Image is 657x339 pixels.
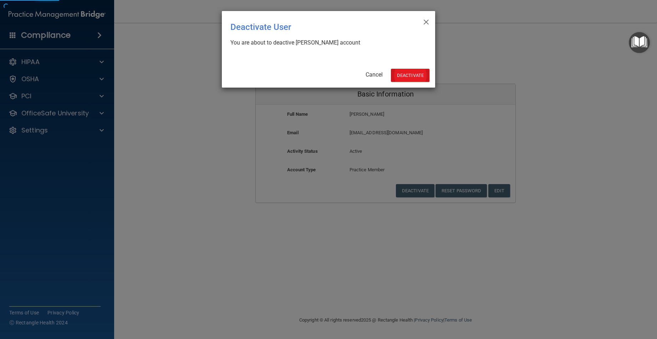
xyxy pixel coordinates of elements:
[366,71,383,78] a: Cancel
[391,69,429,82] button: Deactivate
[423,14,429,28] span: ×
[230,17,397,37] div: Deactivate User
[629,32,650,53] button: Open Resource Center
[230,39,421,47] div: You are about to deactive [PERSON_NAME] account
